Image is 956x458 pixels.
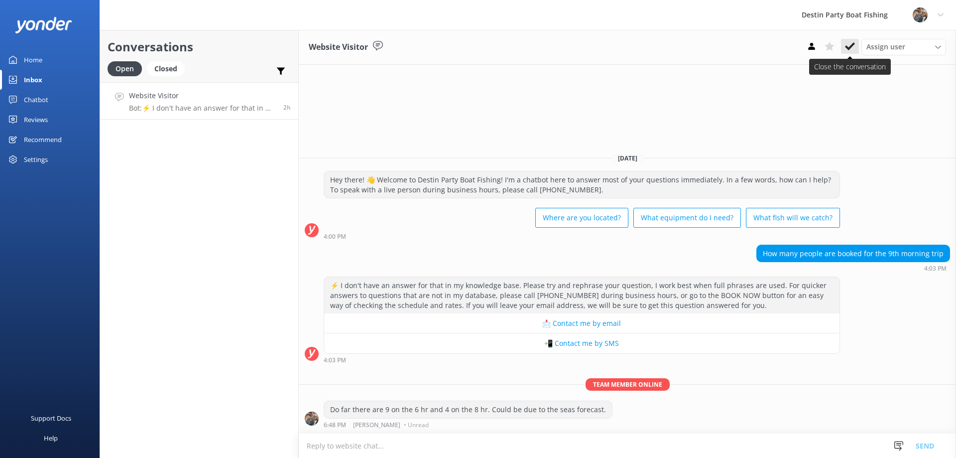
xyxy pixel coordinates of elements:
[147,61,185,76] div: Closed
[15,17,72,33] img: yonder-white-logo.png
[324,356,840,363] div: Sep 07 2025 04:03pm (UTC -05:00) America/Cancun
[924,266,947,272] strong: 4:03 PM
[129,104,276,113] p: Bot: ⚡ I don't have an answer for that in my knowledge base. Please try and rephrase your questio...
[147,63,190,74] a: Closed
[861,39,946,55] div: Assign User
[24,70,42,90] div: Inbox
[108,63,147,74] a: Open
[535,208,628,228] button: Where are you located?
[31,408,71,428] div: Support Docs
[586,378,670,391] span: Team member online
[324,171,839,198] div: Hey there! 👋 Welcome to Destin Party Boat Fishing! I'm a chatbot here to answer most of your ques...
[746,208,840,228] button: What fish will we catch?
[324,357,346,363] strong: 4:03 PM
[324,277,839,313] div: ⚡ I don't have an answer for that in my knowledge base. Please try and rephrase your question, I ...
[913,7,928,22] img: 250-1666038197.jpg
[24,130,62,150] div: Recommend
[24,50,42,70] div: Home
[612,154,643,162] span: [DATE]
[44,428,58,448] div: Help
[129,90,276,101] h4: Website Visitor
[24,90,48,110] div: Chatbot
[108,61,142,76] div: Open
[757,245,950,262] div: How many people are booked for the 9th morning trip
[324,234,346,240] strong: 4:00 PM
[24,150,48,169] div: Settings
[756,265,950,272] div: Sep 07 2025 04:03pm (UTC -05:00) America/Cancun
[324,421,612,428] div: Sep 07 2025 06:48pm (UTC -05:00) America/Cancun
[108,37,291,56] h2: Conversations
[324,333,839,353] button: 📲 Contact me by SMS
[309,41,368,54] h3: Website Visitor
[404,422,429,428] span: • Unread
[324,313,839,333] button: 📩 Contact me by email
[866,41,905,52] span: Assign user
[283,103,291,112] span: Sep 07 2025 04:03pm (UTC -05:00) America/Cancun
[633,208,741,228] button: What equipment do I need?
[353,422,400,428] span: [PERSON_NAME]
[324,233,840,240] div: Sep 07 2025 04:00pm (UTC -05:00) America/Cancun
[324,401,612,418] div: Do far there are 9 on the 6 hr and 4 on the 8 hr. Could be due to the seas forecast.
[324,422,346,428] strong: 6:48 PM
[100,82,298,120] a: Website VisitorBot:⚡ I don't have an answer for that in my knowledge base. Please try and rephras...
[24,110,48,130] div: Reviews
